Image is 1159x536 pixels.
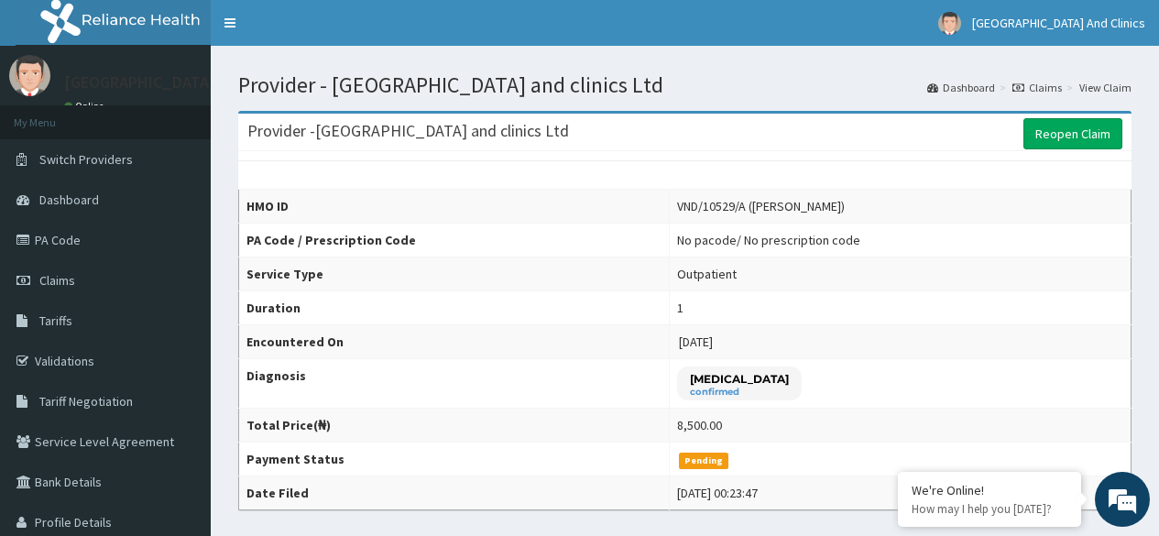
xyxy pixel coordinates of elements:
th: HMO ID [239,190,670,224]
th: Payment Status [239,443,670,476]
span: [GEOGRAPHIC_DATA] And Clinics [972,15,1145,31]
th: Duration [239,291,670,325]
div: [DATE] 00:23:47 [677,484,758,502]
p: [MEDICAL_DATA] [690,371,789,387]
img: User Image [9,55,50,96]
p: [GEOGRAPHIC_DATA] And Clinics [64,74,296,91]
a: View Claim [1079,80,1132,95]
small: confirmed [690,388,789,397]
img: User Image [938,12,961,35]
div: Outpatient [677,265,737,283]
span: [DATE] [679,334,713,350]
span: Pending [679,453,729,469]
div: VND/10529/A ([PERSON_NAME]) [677,197,845,215]
p: How may I help you today? [912,501,1067,517]
a: Dashboard [927,80,995,95]
th: Diagnosis [239,359,670,409]
div: We're Online! [912,482,1067,498]
th: Total Price(₦) [239,409,670,443]
a: Claims [1012,80,1062,95]
h1: Provider - [GEOGRAPHIC_DATA] and clinics Ltd [238,73,1132,97]
div: No pacode / No prescription code [677,231,860,249]
a: Reopen Claim [1023,118,1122,149]
span: Switch Providers [39,151,133,168]
h3: Provider - [GEOGRAPHIC_DATA] and clinics Ltd [247,123,569,139]
th: Date Filed [239,476,670,510]
th: Encountered On [239,325,670,359]
span: Tariff Negotiation [39,393,133,410]
span: Dashboard [39,191,99,208]
div: 1 [677,299,683,317]
th: Service Type [239,257,670,291]
div: 8,500.00 [677,416,722,434]
th: PA Code / Prescription Code [239,224,670,257]
span: Claims [39,272,75,289]
a: Online [64,100,108,113]
span: Tariffs [39,312,72,329]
